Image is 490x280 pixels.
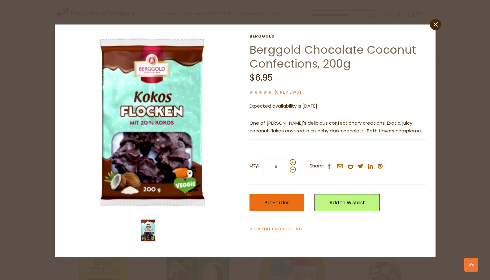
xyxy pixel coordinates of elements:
[314,194,380,211] a: Add to Wishlist
[249,72,273,84] span: $6.95
[249,42,416,72] a: Berggold Chocolate Coconut Confections, 200g
[249,34,426,39] a: Berggold
[276,89,299,96] a: 0 Reviews
[64,34,241,211] img: Berggold Chocolate Coconut Confections, 200g
[249,119,426,135] p: One of [PERSON_NAME]'s delicious confectionary creations: Exotic, juicy coconut flakes covered in...
[136,218,161,243] img: Berggold Chocolate Coconut Confections, 200g
[249,162,259,169] strong: Qty:
[249,226,305,233] a: View Full Product Info
[274,89,301,95] span: ( )
[249,194,304,211] button: Pre-order
[263,158,288,175] input: Qty:
[310,162,324,170] span: Share:
[264,199,289,206] span: Pre-order
[249,102,426,110] p: Expected availability is [DATE]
